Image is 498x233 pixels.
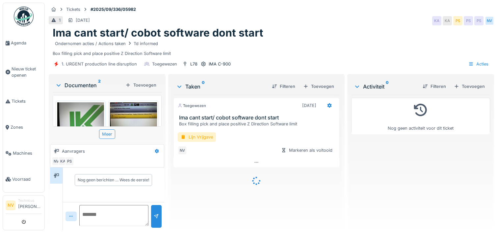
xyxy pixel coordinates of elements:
a: Machines [3,140,44,166]
h1: Ima cant start/ cobot software dont start [53,27,263,39]
div: L78 [190,61,197,67]
img: Badge_color-CXgf-gQk.svg [14,7,34,26]
a: Nieuw ticket openen [3,56,44,88]
div: Nog geen activiteit voor dit ticket [355,101,486,131]
div: IMA C-900 [209,61,231,67]
h3: Ima cant start/ cobot software dont start [179,115,336,121]
div: NV [52,157,61,166]
sup: 2 [98,81,101,89]
li: [PERSON_NAME] [18,198,42,212]
span: Zones [11,124,42,130]
div: Acties [465,59,491,69]
div: [DATE] [76,17,90,23]
span: Voorraad [12,176,42,182]
div: Toegewezen [178,103,206,109]
span: Machines [13,150,42,156]
div: KA [443,16,452,25]
div: KA [58,157,67,166]
div: Markeren als voltooid [278,146,335,155]
img: q3bqht0ivqbas8zv5tk6i27ljl3b [110,102,157,138]
div: PS [474,16,484,25]
a: Zones [3,114,44,140]
div: Technicus [18,198,42,203]
div: PS [65,157,74,166]
div: Tickets [66,6,80,13]
div: PS [453,16,462,25]
a: Agenda [3,30,44,56]
div: Lijn Vrijgave [178,132,216,142]
div: Documenten [55,81,123,89]
div: Activiteit [354,83,417,91]
div: Box filling pick and place positive Z Direction Software limit [53,39,490,57]
sup: 0 [386,83,389,91]
sup: 0 [202,83,205,91]
a: Tickets [3,88,44,114]
div: Meer [99,129,115,139]
div: 1 [59,17,61,23]
a: Voorraad [3,166,44,192]
span: Agenda [11,40,42,46]
li: NV [6,200,15,210]
img: oqk9fxngwoxezkassru58pkngmrb [57,102,104,165]
strong: #2025/09/336/05982 [88,6,139,13]
div: KA [432,16,441,25]
div: Nog geen berichten … Wees de eerste! [78,177,149,183]
div: PS [464,16,473,25]
a: NV Technicus[PERSON_NAME] [6,198,42,214]
div: Filteren [420,82,449,91]
div: Toevoegen [123,81,159,90]
span: Nieuw ticket openen [12,66,42,78]
div: NV [485,16,494,25]
div: NV [178,146,187,155]
div: Box filling pick and place positive Z Direction Software limit [179,121,336,127]
div: Aanvragers [62,148,85,154]
div: Filteren [269,82,298,91]
div: Toevoegen [301,82,337,91]
div: 1. URGENT production line disruption [62,61,137,67]
span: Tickets [12,98,42,104]
div: Taken [176,83,267,91]
div: Ondernomen acties / Actions taken Td informed [55,40,158,47]
div: Toegewezen [152,61,177,67]
div: [DATE] [302,102,316,109]
div: Toevoegen [451,82,487,91]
